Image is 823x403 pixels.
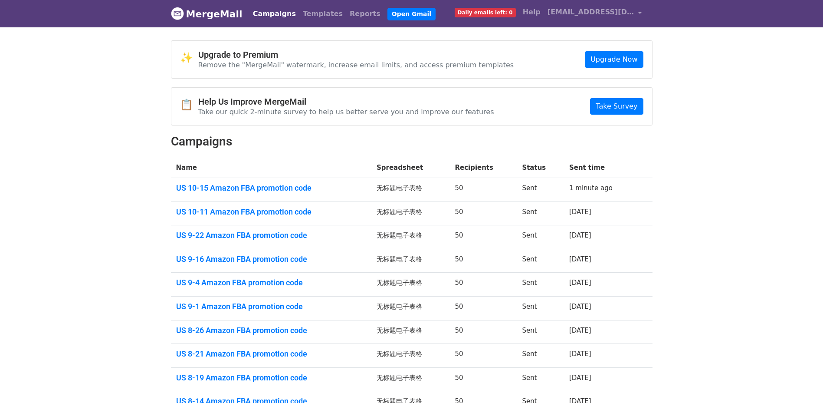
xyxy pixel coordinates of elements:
[176,349,366,359] a: US 8-21 Amazon FBA promotion code
[176,326,366,335] a: US 8-26 Amazon FBA promotion code
[371,320,449,344] td: 无标题电子表格
[171,5,243,23] a: MergeMail
[569,208,591,216] a: [DATE]
[569,327,591,334] a: [DATE]
[371,297,449,320] td: 无标题电子表格
[371,344,449,368] td: 无标题电子表格
[198,60,514,69] p: Remove the "MergeMail" watermark, increase email limits, and access premium templates
[371,367,449,391] td: 无标题电子表格
[517,201,564,225] td: Sent
[449,320,517,344] td: 50
[564,158,638,178] th: Sent time
[198,107,494,116] p: Take our quick 2-minute survey to help us better serve you and improve our features
[449,201,517,225] td: 50
[449,367,517,391] td: 50
[299,5,346,23] a: Templates
[569,303,591,311] a: [DATE]
[449,225,517,249] td: 50
[198,96,494,107] h4: Help Us Improve MergeMail
[585,51,643,68] a: Upgrade Now
[569,184,613,192] a: 1 minute ago
[569,231,591,239] a: [DATE]
[544,3,646,24] a: [EMAIL_ADDRESS][DOMAIN_NAME]
[171,7,184,20] img: MergeMail logo
[346,5,384,23] a: Reports
[176,254,366,264] a: US 9-16 Amazon FBA promotion code
[569,255,591,263] a: [DATE]
[176,278,366,287] a: US 9-4 Amazon FBA promotion code
[449,249,517,273] td: 50
[517,344,564,368] td: Sent
[569,279,591,287] a: [DATE]
[387,8,436,20] a: Open Gmail
[569,350,591,358] a: [DATE]
[371,225,449,249] td: 无标题电子表格
[517,273,564,297] td: Sent
[171,158,371,178] th: Name
[249,5,299,23] a: Campaigns
[569,374,591,382] a: [DATE]
[449,178,517,202] td: 50
[198,50,514,60] h4: Upgrade to Premium
[517,178,564,202] td: Sent
[176,373,366,383] a: US 8-19 Amazon FBA promotion code
[371,201,449,225] td: 无标题电子表格
[176,302,366,311] a: US 9-1 Amazon FBA promotion code
[449,344,517,368] td: 50
[371,158,449,178] th: Spreadsheet
[590,98,643,115] a: Take Survey
[171,134,652,149] h2: Campaigns
[517,249,564,273] td: Sent
[517,320,564,344] td: Sent
[455,8,516,17] span: Daily emails left: 0
[371,273,449,297] td: 无标题电子表格
[548,7,634,17] span: [EMAIL_ADDRESS][DOMAIN_NAME]
[449,297,517,320] td: 50
[451,3,519,21] a: Daily emails left: 0
[176,207,366,217] a: US 10-11 Amazon FBA promotion code
[517,158,564,178] th: Status
[176,231,366,240] a: US 9-22 Amazon FBA promotion code
[371,249,449,273] td: 无标题电子表格
[180,99,198,111] span: 📋
[180,52,198,64] span: ✨
[371,178,449,202] td: 无标题电子表格
[517,225,564,249] td: Sent
[449,158,517,178] th: Recipients
[449,273,517,297] td: 50
[517,297,564,320] td: Sent
[517,367,564,391] td: Sent
[519,3,544,21] a: Help
[176,183,366,193] a: US 10-15 Amazon FBA promotion code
